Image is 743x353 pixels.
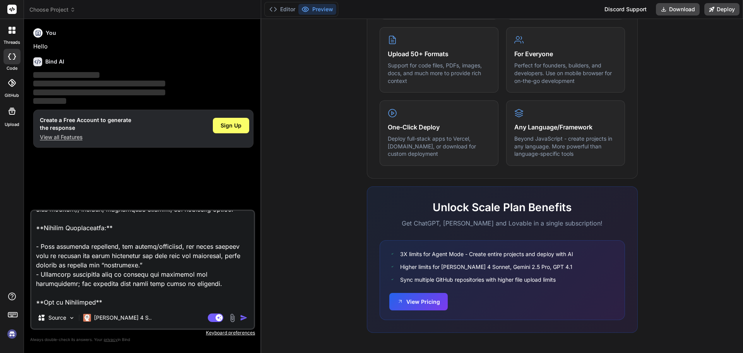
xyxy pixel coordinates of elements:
[48,314,66,322] p: Source
[104,337,118,342] span: privacy
[400,263,572,271] span: Higher limits for [PERSON_NAME] 4 Sonnet, Gemini 2.5 Pro, GPT 4.1
[400,250,573,258] span: 3X limits for Agent Mode - Create entire projects and deploy with AI
[298,4,336,15] button: Preview
[656,3,700,15] button: Download
[600,3,651,15] div: Discord Support
[514,62,617,84] p: Perfect for founders, builders, and developers. Use on mobile browser for on-the-go development
[388,62,490,84] p: Support for code files, PDFs, images, docs, and much more to provide rich context
[266,4,298,15] button: Editor
[68,315,75,321] img: Pick Models
[7,65,17,72] label: code
[388,122,490,132] h4: One-Click Deploy
[704,3,740,15] button: Deploy
[33,81,165,86] span: ‌
[3,39,20,46] label: threads
[33,90,165,95] span: ‌
[5,327,19,341] img: signin
[33,98,66,104] span: ‌
[31,211,254,307] textarea: **LoremiPsu Dolo Sitametconsec Adipiscin Elits Doe — TEMPORINCI** Utlab et doloremagna ali/eni ad...
[221,122,241,129] span: Sign Up
[514,49,617,59] h4: For Everyone
[240,314,248,322] img: icon
[5,92,19,99] label: GitHub
[388,49,490,59] h4: Upload 50+ Formats
[30,330,255,336] p: Keyboard preferences
[514,135,617,158] p: Beyond JavaScript - create projects in any language. More powerful than language-specific tools
[380,219,625,228] p: Get ChatGPT, [PERSON_NAME] and Lovable in a single subscription!
[46,29,56,37] h6: You
[228,313,237,322] img: attachment
[389,293,448,310] button: View Pricing
[380,199,625,215] h2: Unlock Scale Plan Benefits
[29,6,75,14] span: Choose Project
[94,314,152,322] p: [PERSON_NAME] 4 S..
[40,133,131,141] p: View all Features
[400,276,556,284] span: Sync multiple GitHub repositories with higher file upload limits
[45,58,64,65] h6: Bind AI
[83,314,91,322] img: Claude 4 Sonnet
[388,135,490,158] p: Deploy full-stack apps to Vercel, [DOMAIN_NAME], or download for custom deployment
[33,42,253,51] p: Hello
[33,72,99,78] span: ‌
[40,116,131,132] h1: Create a Free Account to generate the response
[5,121,19,128] label: Upload
[30,336,255,343] p: Always double-check its answers. Your in Bind
[514,122,617,132] h4: Any Language/Framework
